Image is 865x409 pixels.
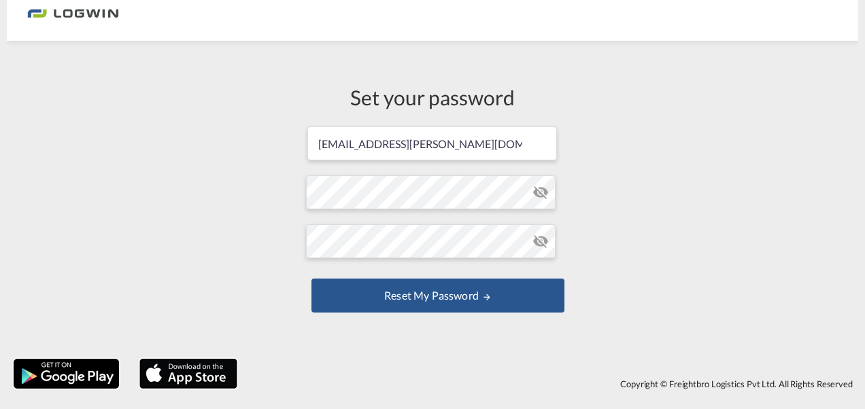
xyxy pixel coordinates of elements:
[12,357,120,390] img: google.png
[306,83,559,111] div: Set your password
[311,279,564,313] button: UPDATE MY PASSWORD
[138,357,239,390] img: apple.png
[307,126,557,160] input: Email address
[244,372,858,395] div: Copyright © Freightbro Logistics Pvt Ltd. All Rights Reserved
[532,233,549,249] md-icon: icon-eye-off
[532,184,549,200] md-icon: icon-eye-off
